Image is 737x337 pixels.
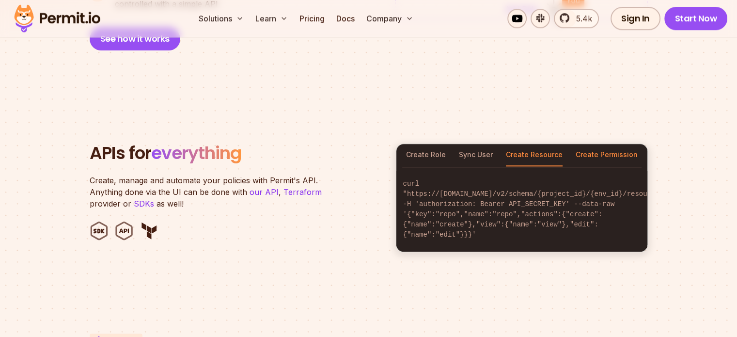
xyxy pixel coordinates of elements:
[134,199,154,209] a: SDKs
[362,9,417,28] button: Company
[570,13,592,24] span: 5.4k
[90,175,332,209] p: Create, manage and automate your policies with Permit's API. Anything done via the UI can be done...
[576,144,638,166] button: Create Permission
[283,187,322,197] a: Terraform
[664,7,728,30] a: Start Now
[406,144,446,166] button: Create Role
[611,7,660,30] a: Sign In
[396,171,647,248] code: curl "https://[DOMAIN_NAME]/v2/schema/{project_id}/{env_id}/resources" -H 'authorization: Bearer ...
[506,144,563,166] button: Create Resource
[151,141,241,165] span: everything
[250,187,279,197] a: our API
[90,27,180,50] button: See how it works
[10,2,105,35] img: Permit logo
[554,9,599,28] a: 5.4k
[459,144,493,166] button: Sync User
[90,144,384,163] h2: APIs for
[195,9,248,28] button: Solutions
[332,9,359,28] a: Docs
[296,9,329,28] a: Pricing
[251,9,292,28] button: Learn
